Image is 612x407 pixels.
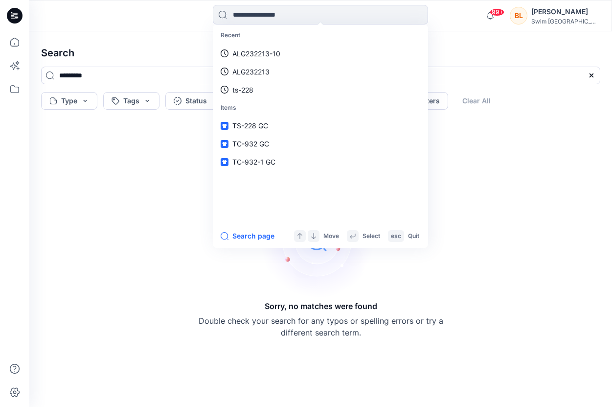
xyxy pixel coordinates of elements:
[215,135,426,153] a: TC-932 GC
[265,300,377,312] h5: Sorry, no matches were found
[391,231,401,241] p: esc
[215,117,426,135] a: TS-228 GC
[408,231,419,241] p: Quit
[531,18,600,25] div: Swim [GEOGRAPHIC_DATA]
[215,45,426,63] a: ALG232213-10
[103,92,159,110] button: Tags
[232,67,270,77] p: ALG232213
[221,230,274,242] button: Search page
[232,140,269,148] span: TC-932 GC
[490,8,504,16] span: 99+
[33,39,608,67] h4: Search
[41,92,97,110] button: Type
[323,231,339,241] p: Move
[215,63,426,81] a: ALG232213
[232,85,253,95] p: ts-228
[215,99,426,117] p: Items
[232,48,280,59] p: ALG232213-10
[165,92,227,110] button: Status
[215,153,426,171] a: TC-932-1 GC
[363,231,380,241] p: Select
[199,315,443,338] p: Double check your search for any typos or spelling errors or try a different search term.
[215,26,426,45] p: Recent
[215,81,426,99] a: ts-228
[232,158,275,166] span: TC-932-1 GC
[510,7,527,24] div: BL
[232,121,268,130] span: TS-228 GC
[531,6,600,18] div: [PERSON_NAME]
